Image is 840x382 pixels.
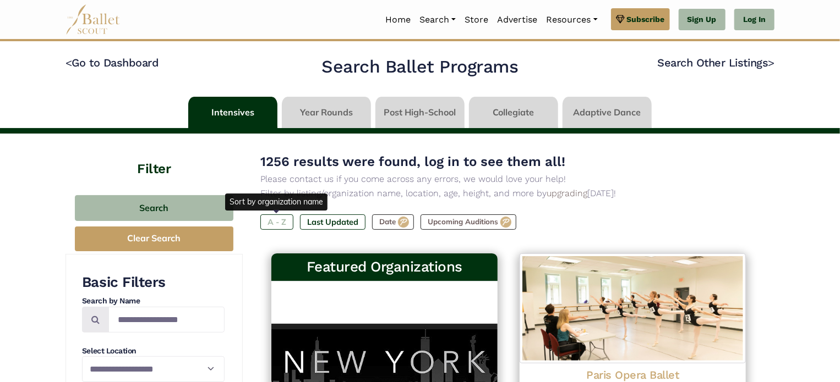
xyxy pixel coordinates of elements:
[467,97,560,128] li: Collegiate
[542,8,602,31] a: Resources
[260,186,757,201] p: Filter by listing/organization name, location, age, height, and more by [DATE]!
[75,195,233,221] button: Search
[186,97,280,128] li: Intensives
[280,97,373,128] li: Year Rounds
[627,13,665,25] span: Subscribe
[82,296,225,307] h4: Search by Name
[493,8,542,31] a: Advertise
[679,9,726,31] a: Sign Up
[260,154,565,169] span: 1256 results were found, log in to see them all!
[300,214,366,230] label: Last Updated
[260,214,293,230] label: A - Z
[421,214,516,230] label: Upcoming Auditions
[616,13,625,25] img: gem.svg
[460,8,493,31] a: Store
[528,368,737,382] h4: Paris Opera Ballet
[372,214,414,230] label: Date
[658,56,774,69] a: Search Other Listings>
[75,226,233,251] button: Clear Search
[66,56,159,69] a: <Go to Dashboard
[66,56,72,69] code: <
[321,56,518,79] h2: Search Ballet Programs
[82,273,225,292] h3: Basic Filters
[260,172,757,186] p: Please contact us if you come across any errors, we would love your help!
[381,8,415,31] a: Home
[108,307,225,333] input: Search by names...
[768,56,774,69] code: >
[547,188,587,198] a: upgrading
[415,8,460,31] a: Search
[66,134,243,179] h4: Filter
[225,193,328,210] div: Sort by organization name
[373,97,467,128] li: Post High-School
[280,258,489,276] h3: Featured Organizations
[734,9,774,31] a: Log In
[560,97,654,128] li: Adaptive Dance
[520,253,746,363] img: Logo
[611,8,670,30] a: Subscribe
[82,346,225,357] h4: Select Location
